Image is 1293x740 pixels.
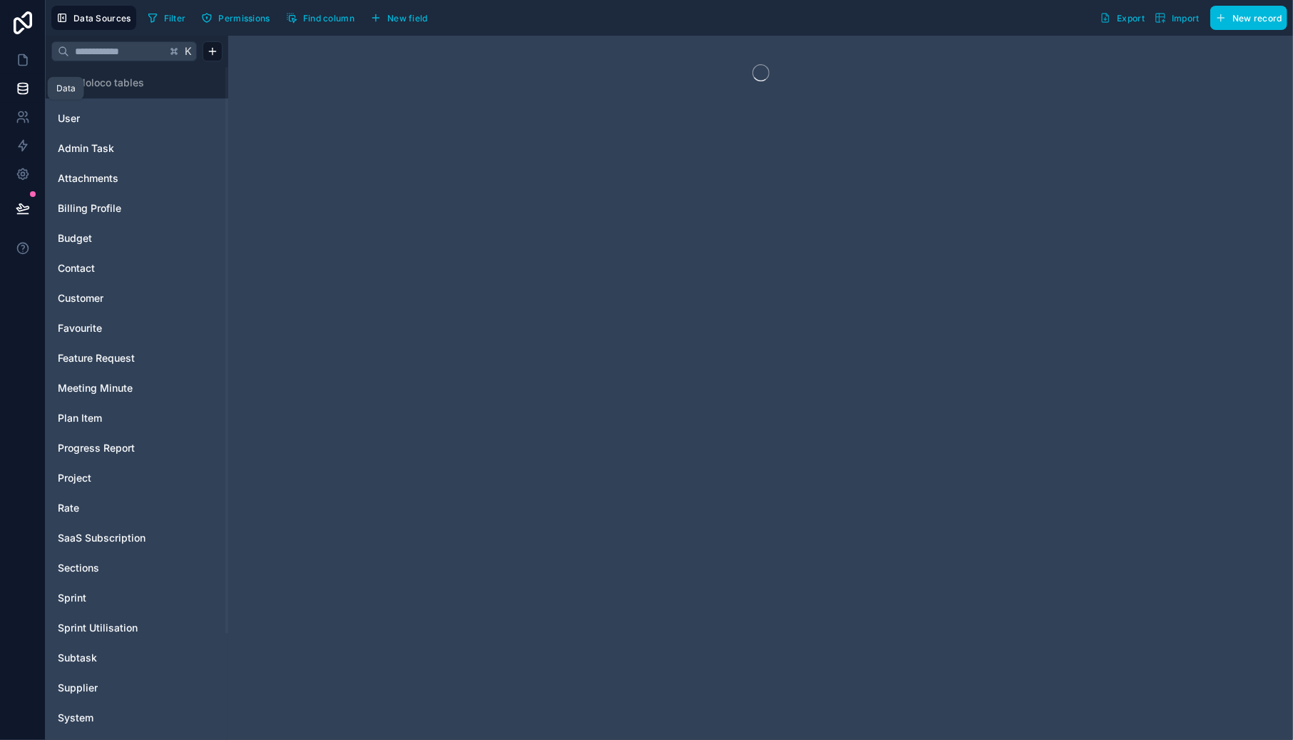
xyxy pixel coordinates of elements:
button: Noloco tables [51,73,214,93]
a: System [58,711,173,725]
span: New record [1232,13,1282,24]
div: Plan Item [51,407,223,430]
span: Attachments [58,171,118,186]
div: User [51,107,223,130]
span: Permissions [218,13,270,24]
div: Progress Report [51,437,223,460]
div: System [51,706,223,729]
a: User [58,111,173,126]
div: Supplier [51,676,223,699]
div: SaaS Subscription [51,527,223,549]
div: Rate [51,497,223,519]
span: Data Sources [73,13,131,24]
a: Permissions [196,7,280,29]
span: Subtask [58,651,97,665]
button: Permissions [196,7,275,29]
button: New record [1210,6,1287,30]
a: Meeting Minute [58,381,173,395]
div: Contact [51,257,223,280]
span: Budget [58,231,92,245]
div: Subtask [51,647,223,669]
span: Supplier [58,681,98,695]
a: Sprint Utilisation [58,621,173,635]
span: Feature Request [58,351,135,365]
span: New field [387,13,428,24]
span: Billing Profile [58,201,121,216]
span: Find column [303,13,354,24]
span: Customer [58,291,103,305]
span: Sprint [58,591,86,605]
a: Project [58,471,173,485]
span: SaaS Subscription [58,531,145,545]
span: Admin Task [58,141,114,156]
div: Feature Request [51,347,223,370]
a: Favourite [58,321,173,335]
div: Data [56,83,76,94]
div: Sprint [51,587,223,609]
span: Sprint Utilisation [58,621,138,635]
div: Customer [51,287,223,310]
span: Sections [58,561,99,575]
button: Export [1095,6,1150,30]
a: Admin Task [58,141,173,156]
span: K [183,46,193,56]
span: Noloco tables [78,76,144,90]
a: Supplier [58,681,173,695]
span: Filter [164,13,186,24]
div: Sprint Utilisation [51,617,223,639]
span: Favourite [58,321,102,335]
div: Admin Task [51,137,223,160]
a: Sprint [58,591,173,605]
div: Attachments [51,167,223,190]
span: Project [58,471,91,485]
span: User [58,111,80,126]
button: Filter [142,7,191,29]
span: Contact [58,261,95,275]
a: Billing Profile [58,201,173,216]
a: Plan Item [58,411,173,425]
button: Find column [281,7,359,29]
a: Budget [58,231,173,245]
div: Favourite [51,317,223,340]
a: SaaS Subscription [58,531,173,545]
span: Export [1117,13,1145,24]
button: Data Sources [51,6,136,30]
span: Progress Report [58,441,135,455]
div: Meeting Minute [51,377,223,400]
a: Feature Request [58,351,173,365]
div: Sections [51,557,223,579]
a: New record [1205,6,1287,30]
a: Subtask [58,651,173,665]
button: New field [365,7,433,29]
a: Progress Report [58,441,173,455]
a: Contact [58,261,173,275]
span: Meeting Minute [58,381,133,395]
div: Project [51,467,223,490]
button: Import [1150,6,1205,30]
a: Attachments [58,171,173,186]
span: System [58,711,93,725]
a: Sections [58,561,173,575]
div: Billing Profile [51,197,223,220]
a: Customer [58,291,173,305]
a: Rate [58,501,173,515]
span: Rate [58,501,79,515]
span: Plan Item [58,411,102,425]
div: Budget [51,227,223,250]
span: Import [1172,13,1200,24]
